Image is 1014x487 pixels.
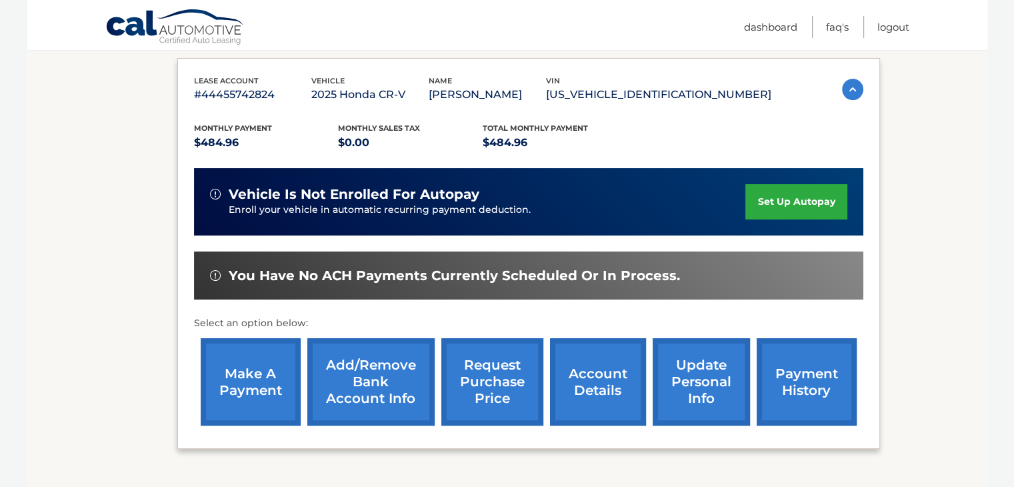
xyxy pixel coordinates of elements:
[311,85,429,104] p: 2025 Honda CR-V
[483,133,627,152] p: $484.96
[653,338,750,426] a: update personal info
[757,338,857,426] a: payment history
[842,79,863,100] img: accordion-active.svg
[546,76,560,85] span: vin
[483,123,588,133] span: Total Monthly Payment
[311,76,345,85] span: vehicle
[229,203,746,217] p: Enroll your vehicle in automatic recurring payment deduction.
[744,16,797,38] a: Dashboard
[429,85,546,104] p: [PERSON_NAME]
[194,76,259,85] span: lease account
[338,133,483,152] p: $0.00
[550,338,646,426] a: account details
[229,268,680,284] span: You have no ACH payments currently scheduled or in process.
[229,186,479,203] span: vehicle is not enrolled for autopay
[210,189,221,199] img: alert-white.svg
[194,316,863,332] p: Select an option below:
[338,123,420,133] span: Monthly sales Tax
[105,9,245,47] a: Cal Automotive
[307,338,435,426] a: Add/Remove bank account info
[429,76,452,85] span: name
[877,16,909,38] a: Logout
[546,85,771,104] p: [US_VEHICLE_IDENTIFICATION_NUMBER]
[194,85,311,104] p: #44455742824
[441,338,543,426] a: request purchase price
[745,184,847,219] a: set up autopay
[194,123,272,133] span: Monthly Payment
[194,133,339,152] p: $484.96
[201,338,301,426] a: make a payment
[826,16,849,38] a: FAQ's
[210,270,221,281] img: alert-white.svg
